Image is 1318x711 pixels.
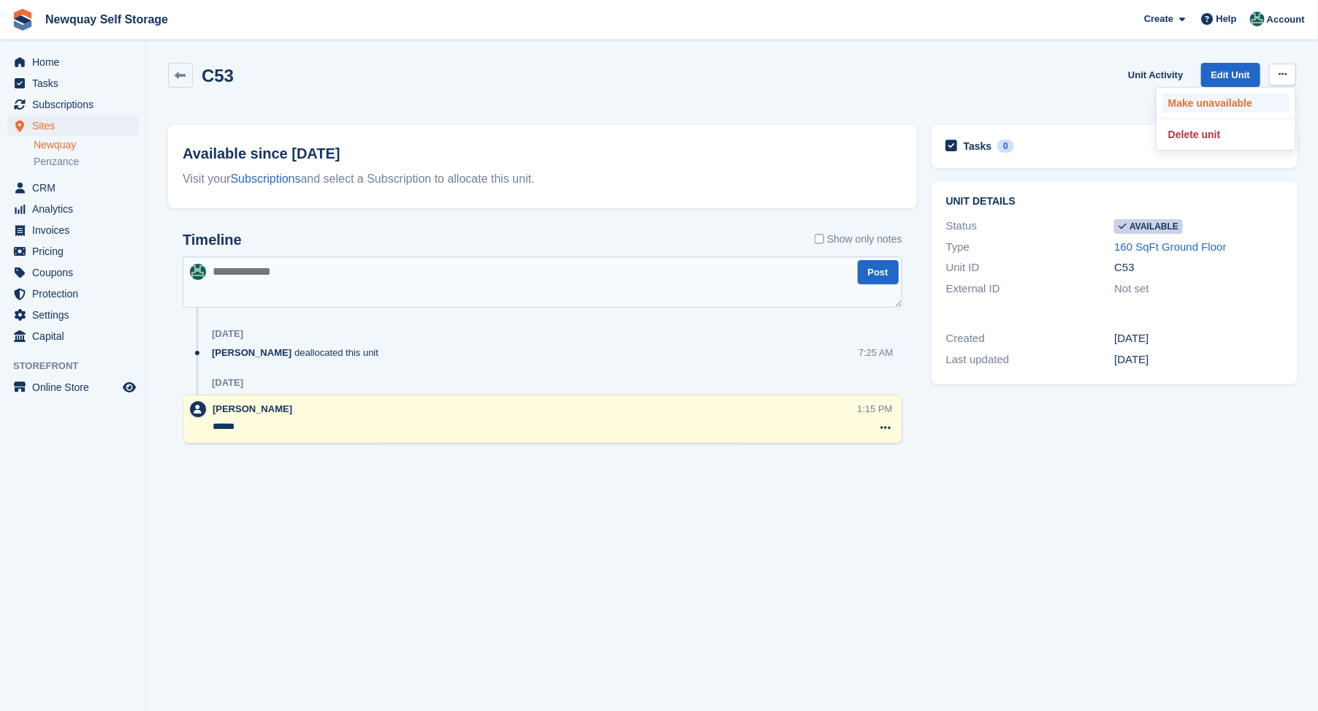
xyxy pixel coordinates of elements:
[183,142,902,164] h2: Available since [DATE]
[946,259,1115,276] div: Unit ID
[212,346,292,360] span: [PERSON_NAME]
[1114,240,1226,253] a: 160 SqFt Ground Floor
[7,73,138,94] a: menu
[7,241,138,262] a: menu
[32,220,120,240] span: Invoices
[946,218,1115,235] div: Status
[212,346,386,360] div: deallocated this unit
[815,232,902,247] label: Show only notes
[1114,219,1183,234] span: Available
[858,346,894,360] div: 7:25 AM
[32,284,120,304] span: Protection
[213,403,292,414] span: [PERSON_NAME]
[183,232,242,248] h2: Timeline
[997,140,1014,153] div: 0
[7,178,138,198] a: menu
[857,402,892,416] div: 1:15 PM
[1114,330,1283,347] div: [DATE]
[946,351,1115,368] div: Last updated
[1114,281,1283,297] div: Not set
[1250,12,1265,26] img: JON
[7,115,138,136] a: menu
[946,196,1283,208] h2: Unit details
[32,305,120,325] span: Settings
[34,155,138,169] a: Penzance
[121,379,138,396] a: Preview store
[202,66,234,85] h2: C53
[13,359,145,373] span: Storefront
[964,140,992,153] h2: Tasks
[32,199,120,219] span: Analytics
[212,377,243,389] div: [DATE]
[190,264,206,280] img: JON
[1122,63,1189,87] a: Unit Activity
[32,94,120,115] span: Subscriptions
[1162,94,1290,113] a: Make unavailable
[7,220,138,240] a: menu
[1267,12,1305,27] span: Account
[32,115,120,136] span: Sites
[32,377,120,398] span: Online Store
[32,52,120,72] span: Home
[7,52,138,72] a: menu
[32,73,120,94] span: Tasks
[32,326,120,346] span: Capital
[946,330,1115,347] div: Created
[946,239,1115,256] div: Type
[39,7,174,31] a: Newquay Self Storage
[7,305,138,325] a: menu
[1162,125,1290,144] a: Delete unit
[858,260,899,284] button: Post
[12,9,34,31] img: stora-icon-8386f47178a22dfd0bd8f6a31ec36ba5ce8667c1dd55bd0f319d3a0aa187defe.svg
[1216,12,1237,26] span: Help
[1144,12,1173,26] span: Create
[1201,63,1260,87] a: Edit Unit
[815,232,824,247] input: Show only notes
[7,94,138,115] a: menu
[32,241,120,262] span: Pricing
[7,199,138,219] a: menu
[32,262,120,283] span: Coupons
[231,172,301,185] a: Subscriptions
[946,281,1115,297] div: External ID
[32,178,120,198] span: CRM
[212,328,243,340] div: [DATE]
[1114,259,1283,276] div: C53
[34,138,138,152] a: Newquay
[7,326,138,346] a: menu
[183,170,902,188] div: Visit your and select a Subscription to allocate this unit.
[7,377,138,398] a: menu
[1114,351,1283,368] div: [DATE]
[7,262,138,283] a: menu
[7,284,138,304] a: menu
